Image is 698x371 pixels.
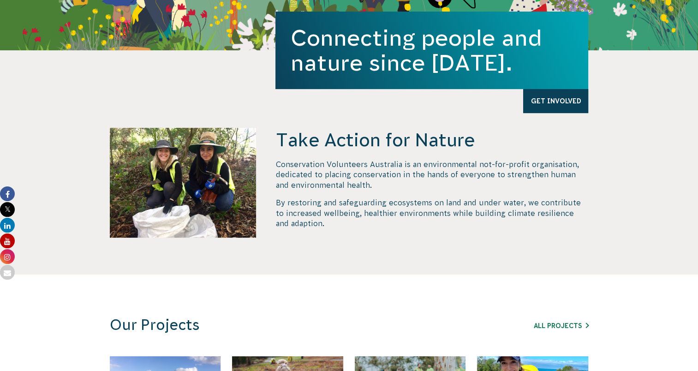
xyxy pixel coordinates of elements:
a: Get Involved [523,89,588,113]
h1: Connecting people and nature since [DATE]. [290,25,573,75]
p: By restoring and safeguarding ecosystems on land and under water, we contribute to increased well... [275,197,588,228]
h4: Take Action for Nature [275,128,588,152]
a: All Projects [534,322,589,329]
p: Conservation Volunteers Australia is an environmental not-for-profit organisation, dedicated to p... [275,159,588,190]
h3: Our Projects [110,316,464,334]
